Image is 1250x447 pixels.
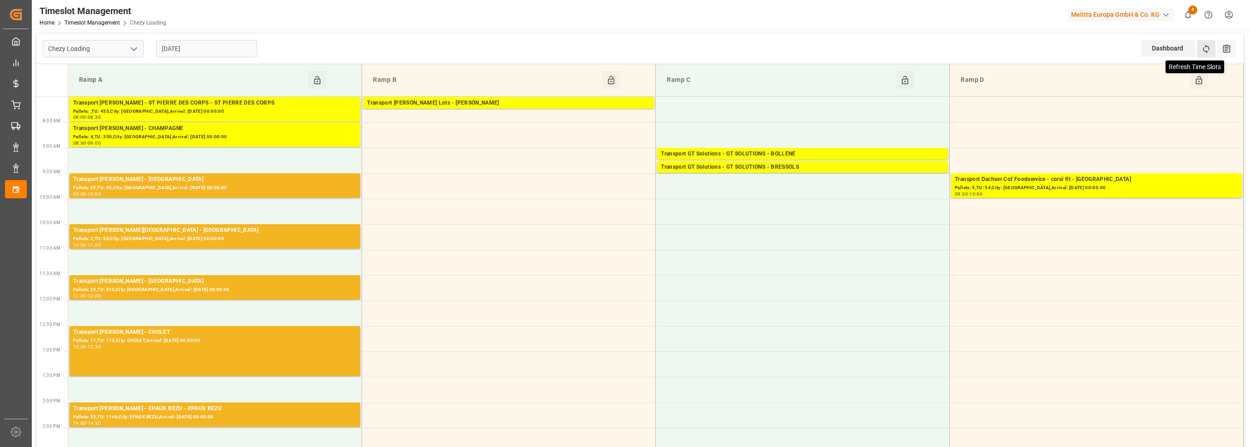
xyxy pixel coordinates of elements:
div: - [86,294,88,298]
span: 1:30 PM [43,373,60,378]
div: 09:00 [88,141,101,145]
span: 4 [1188,5,1197,15]
div: Pallets: 10,TU: ,City: CARQUEFOU,Arrival: [DATE] 00:00:00 [367,108,650,116]
button: Help Center [1198,5,1219,25]
button: show 4 new notifications [1178,5,1198,25]
div: - [86,115,88,119]
div: Pallets: 2,TU: 56,City: [GEOGRAPHIC_DATA],Arrival: [DATE] 00:00:00 [73,235,357,243]
span: 9:00 AM [43,144,60,149]
div: Transport Dachser Cof Foodservice - corsi fit - [GEOGRAPHIC_DATA] [955,175,1238,184]
div: Pallets: 24,TU: 810,City: [GEOGRAPHIC_DATA],Arrival: [DATE] 00:00:00 [73,286,357,294]
div: 12:30 [73,345,86,349]
div: 12:00 [88,294,101,298]
span: 11:00 AM [40,246,60,251]
span: 1:00 PM [43,347,60,352]
input: Type to search/select [43,40,144,57]
div: 08:00 [73,115,86,119]
div: 08:30 [88,115,101,119]
div: 10:30 [73,243,86,247]
span: 12:30 PM [40,322,60,327]
button: Melitta Europa GmbH & Co. KG [1067,6,1178,23]
div: - [86,421,88,425]
div: Transport [PERSON_NAME] - [GEOGRAPHIC_DATA] [73,277,357,286]
div: - [86,243,88,247]
div: Transport [PERSON_NAME] - CHOLET [73,328,357,337]
div: 11:30 [73,294,86,298]
div: - [86,141,88,145]
div: Pallets: ,TU: 455,City: [GEOGRAPHIC_DATA],Arrival: [DATE] 00:00:00 [73,108,357,116]
span: 9:30 AM [43,169,60,174]
div: 10:00 [88,192,101,196]
div: - [968,192,969,196]
span: 10:00 AM [40,195,60,200]
div: 14:30 [88,421,101,425]
div: Pallets: 25,TU: 60,City: [GEOGRAPHIC_DATA],Arrival: [DATE] 00:00:00 [73,184,357,192]
span: 2:00 PM [43,398,60,403]
div: 14:00 [73,421,86,425]
span: 8:30 AM [43,118,60,123]
div: Timeslot Management [40,4,166,18]
div: Ramp B [369,71,602,89]
button: open menu [127,42,140,56]
div: Dashboard [1141,40,1195,57]
div: Transport [PERSON_NAME][GEOGRAPHIC_DATA] - [GEOGRAPHIC_DATA] [73,226,357,235]
div: 09:30 [955,192,968,196]
div: Transport [PERSON_NAME] - EPAUX BEZU - EPAUX BEZU [73,404,357,413]
div: Transport [PERSON_NAME] Lots - [PERSON_NAME] [367,99,650,108]
div: Ramp C [663,71,896,89]
span: 2:30 PM [43,424,60,429]
div: 13:30 [88,345,101,349]
span: 11:30 AM [40,271,60,276]
div: 11:00 [88,243,101,247]
a: Timeslot Management [64,20,120,26]
div: Transport GT Solutions - GT SOLUTIONS - BRESSOLS [661,163,944,172]
span: 10:30 AM [40,220,60,225]
div: 09:30 [73,192,86,196]
div: Pallets: 53,TU: 1146,City: EPAUX BEZU,Arrival: [DATE] 00:00:00 [73,413,357,421]
span: 12:00 PM [40,296,60,301]
div: Transport GT Solutions - GT SOLUTIONS - BOLLENE [661,150,944,159]
input: DD-MM-YYYY [156,40,257,57]
div: Pallets: 4,TU: 350,City: [GEOGRAPHIC_DATA],Arrival: [DATE] 00:00:00 [73,133,357,141]
div: - [86,192,88,196]
div: Transport [PERSON_NAME] - CHAMPAGNE [73,124,357,133]
div: Ramp D [957,71,1190,89]
div: - [86,345,88,349]
div: Ramp A [75,71,308,89]
div: Pallets: 17,TU: 713,City: CHOLET,Arrival: [DATE] 00:00:00 [73,337,357,345]
div: Melitta Europa GmbH & Co. KG [1067,8,1174,21]
div: Transport [PERSON_NAME] - ST PIERRE DES CORPS - ST PIERRE DES CORPS [73,99,357,108]
div: Pallets: 5,TU: 54,City: [GEOGRAPHIC_DATA],Arrival: [DATE] 00:00:00 [955,184,1238,192]
a: Home [40,20,55,26]
div: Pallets: 1,TU: 84,City: BRESSOLS,Arrival: [DATE] 00:00:00 [661,172,944,180]
div: Pallets: 2,TU: ,City: BOLLENE,Arrival: [DATE] 00:00:00 [661,159,944,166]
div: 08:30 [73,141,86,145]
div: 10:00 [969,192,982,196]
div: Transport [PERSON_NAME] - [GEOGRAPHIC_DATA] [73,175,357,184]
